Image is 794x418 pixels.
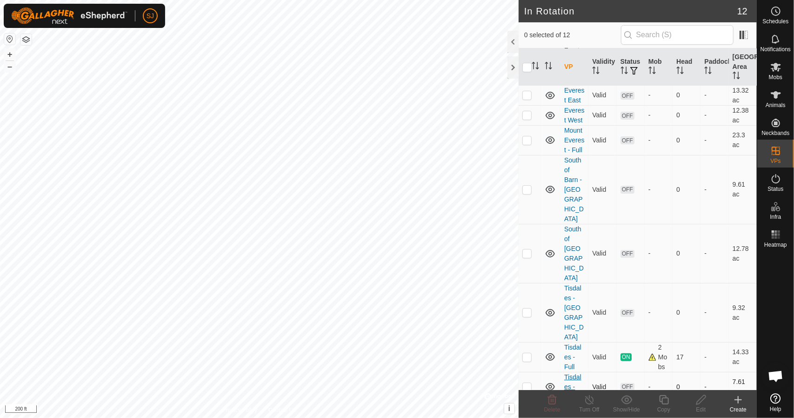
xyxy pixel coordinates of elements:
p-sorticon: Activate to sort [592,68,600,75]
td: Valid [588,372,616,402]
input: Search (S) [621,25,734,45]
button: Reset Map [4,34,15,45]
td: - [701,125,728,155]
td: Valid [588,224,616,283]
span: 0 selected of 12 [524,30,621,40]
div: Open chat [762,362,790,390]
td: 0 [673,125,701,155]
a: Tisdales - Full [564,344,581,371]
div: - [648,135,669,145]
a: Everest East [564,87,585,104]
td: Valid [588,342,616,372]
a: Tisdales - West [564,373,581,400]
td: 7.61 ac [729,372,757,402]
td: 0 [673,224,701,283]
span: OFF [621,112,634,120]
button: i [504,404,514,414]
td: 23.3 ac [729,125,757,155]
div: - [648,185,669,195]
a: Mount Everest - Full [564,127,585,154]
th: [GEOGRAPHIC_DATA] Area [729,48,757,86]
a: Tisdales - [GEOGRAPHIC_DATA] [564,284,584,341]
span: Infra [770,214,781,220]
button: Map Layers [20,34,32,45]
span: OFF [621,92,634,100]
td: - [701,342,728,372]
td: - [701,155,728,224]
td: 9.61 ac [729,155,757,224]
td: - [701,372,728,402]
div: Turn Off [571,405,608,414]
td: Valid [588,85,616,105]
td: Valid [588,105,616,125]
th: Mob [645,48,673,86]
span: ON [621,353,632,361]
td: 0 [673,105,701,125]
td: - [701,85,728,105]
th: VP [560,48,588,86]
td: 9.32 ac [729,283,757,342]
span: VPs [770,158,781,164]
div: - [648,249,669,258]
a: Privacy Policy [222,406,257,414]
div: - [648,110,669,120]
a: South of [GEOGRAPHIC_DATA] [564,225,584,282]
div: - [648,382,669,392]
div: Copy [645,405,682,414]
p-sorticon: Activate to sort [545,63,552,71]
span: SJ [147,11,154,21]
td: 0 [673,372,701,402]
td: Valid [588,283,616,342]
td: Valid [588,125,616,155]
span: Notifications [761,47,791,52]
span: i [508,405,510,412]
td: 12.78 ac [729,224,757,283]
h2: In Rotation [524,6,737,17]
p-sorticon: Activate to sort [704,68,712,75]
th: Validity [588,48,616,86]
div: Edit [682,405,720,414]
span: Status [767,186,783,192]
span: OFF [621,383,634,391]
td: 0 [673,283,701,342]
a: Contact Us [268,406,296,414]
span: 12 [737,4,747,18]
td: 0 [673,85,701,105]
span: OFF [621,250,634,258]
span: Help [770,406,781,412]
p-sorticon: Activate to sort [676,68,684,75]
span: Animals [766,102,786,108]
span: Mobs [769,74,782,80]
span: Neckbands [761,130,789,136]
span: OFF [621,309,634,317]
th: Status [617,48,645,86]
th: Paddock [701,48,728,86]
div: - [648,308,669,317]
td: - [701,283,728,342]
td: 14.33 ac [729,342,757,372]
div: 2 Mobs [648,343,669,372]
img: Gallagher Logo [11,7,127,24]
span: Heatmap [764,242,787,248]
a: Help [757,390,794,416]
td: 17 [673,342,701,372]
div: - [648,90,669,100]
button: + [4,49,15,60]
p-sorticon: Activate to sort [621,68,628,75]
a: South of Barn - [GEOGRAPHIC_DATA] [564,156,584,222]
td: 13.32 ac [729,85,757,105]
a: Everest West [564,107,585,124]
span: OFF [621,186,634,194]
div: Create [720,405,757,414]
th: Head [673,48,701,86]
td: 0 [673,155,701,224]
span: Schedules [762,19,788,24]
td: 12.38 ac [729,105,757,125]
span: Delete [544,406,560,413]
span: OFF [621,136,634,144]
p-sorticon: Activate to sort [733,73,740,81]
div: Show/Hide [608,405,645,414]
td: - [701,224,728,283]
p-sorticon: Activate to sort [532,63,539,71]
p-sorticon: Activate to sort [648,68,656,75]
